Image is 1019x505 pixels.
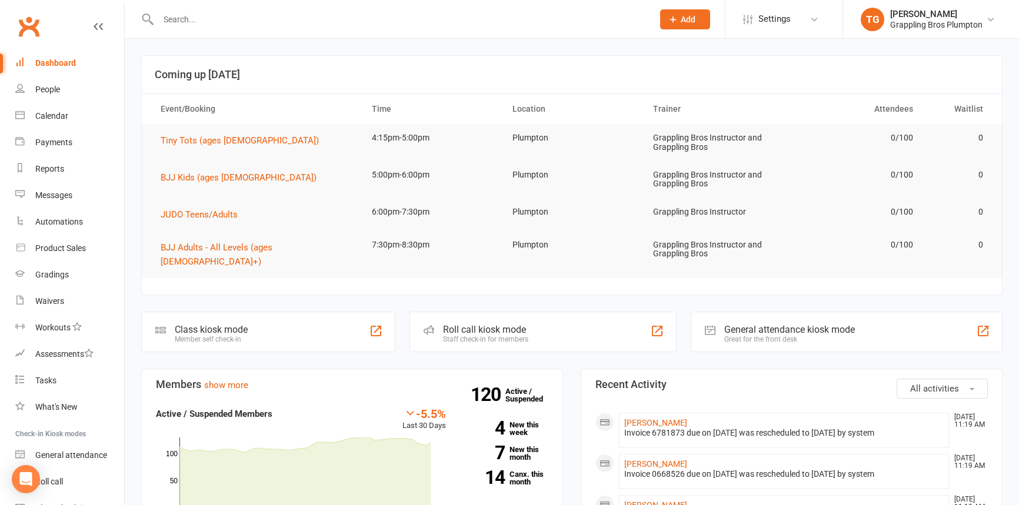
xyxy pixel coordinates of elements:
[642,198,783,226] td: Grappling Bros Instructor
[150,94,361,124] th: Event/Booking
[783,124,924,152] td: 0/100
[681,15,695,24] span: Add
[924,231,994,259] td: 0
[897,379,988,399] button: All activities
[642,124,783,161] td: Grappling Bros Instructor and Grappling Bros
[502,198,642,226] td: Plumpton
[15,367,124,394] a: Tasks
[175,335,248,343] div: Member self check-in
[15,394,124,420] a: What's New
[15,315,124,341] a: Workouts
[175,324,248,335] div: Class kiosk mode
[783,94,924,124] th: Attendees
[443,335,528,343] div: Staff check-in for members
[464,446,548,461] a: 7New this month
[35,296,64,306] div: Waivers
[35,138,72,147] div: Payments
[35,376,56,385] div: Tasks
[15,209,124,235] a: Automations
[948,413,987,429] time: [DATE] 11:19 AM
[161,208,246,222] button: JUDO Teens/Adults
[156,409,272,419] strong: Active / Suspended Members
[15,103,124,129] a: Calendar
[161,135,319,146] span: Tiny Tots (ages [DEMOGRAPHIC_DATA])
[624,459,687,469] a: [PERSON_NAME]
[402,407,446,420] div: -5.5%
[890,19,983,30] div: Grappling Bros Plumpton
[35,164,64,173] div: Reports
[502,231,642,259] td: Plumpton
[505,379,557,412] a: 120Active / Suspended
[15,262,124,288] a: Gradings
[464,469,505,486] strong: 14
[15,156,124,182] a: Reports
[642,231,783,268] td: Grappling Bros Instructor and Grappling Bros
[624,469,944,479] div: Invoice 0668526 due on [DATE] was rescheduled to [DATE] by system
[161,242,272,267] span: BJJ Adults - All Levels (ages [DEMOGRAPHIC_DATA]+)
[361,161,502,189] td: 5:00pm-6:00pm
[502,94,642,124] th: Location
[14,12,44,41] a: Clubworx
[624,418,687,427] a: [PERSON_NAME]
[15,182,124,209] a: Messages
[502,124,642,152] td: Plumpton
[155,69,989,81] h3: Coming up [DATE]
[15,129,124,156] a: Payments
[464,444,505,461] strong: 7
[15,235,124,262] a: Product Sales
[161,172,317,183] span: BJJ Kids (ages [DEMOGRAPHIC_DATA])
[12,465,40,493] div: Open Intercom Messenger
[161,170,325,185] button: BJJ Kids (ages [DEMOGRAPHIC_DATA])
[783,161,924,189] td: 0/100
[502,161,642,189] td: Plumpton
[724,324,855,335] div: General attendance kiosk mode
[361,124,502,152] td: 4:15pm-5:00pm
[624,428,944,438] div: Invoice 6781873 due on [DATE] was rescheduled to [DATE] by system
[861,8,884,31] div: TG
[890,9,983,19] div: [PERSON_NAME]
[464,419,505,437] strong: 4
[724,335,855,343] div: Great for the front desk
[204,380,248,390] a: show more
[783,198,924,226] td: 0/100
[361,231,502,259] td: 7:30pm-8:30pm
[924,94,994,124] th: Waitlist
[35,190,72,200] div: Messages
[35,243,86,253] div: Product Sales
[924,198,994,226] td: 0
[35,349,94,359] div: Assessments
[471,386,505,403] strong: 120
[155,11,645,28] input: Search...
[642,161,783,198] td: Grappling Bros Instructor and Grappling Bros
[15,442,124,469] a: General attendance kiosk mode
[161,209,238,220] span: JUDO Teens/Adults
[361,198,502,226] td: 6:00pm-7:30pm
[15,341,124,367] a: Assessments
[35,323,71,332] div: Workouts
[910,383,959,394] span: All activities
[161,240,351,269] button: BJJ Adults - All Levels (ages [DEMOGRAPHIC_DATA]+)
[35,217,83,226] div: Automations
[15,76,124,103] a: People
[924,124,994,152] td: 0
[35,402,78,412] div: What's New
[35,111,68,121] div: Calendar
[35,58,76,68] div: Dashboard
[15,288,124,315] a: Waivers
[443,324,528,335] div: Roll call kiosk mode
[361,94,502,124] th: Time
[15,50,124,76] a: Dashboard
[402,407,446,432] div: Last 30 Days
[924,161,994,189] td: 0
[156,379,548,390] h3: Members
[758,6,791,32] span: Settings
[161,133,327,148] button: Tiny Tots (ages [DEMOGRAPHIC_DATA])
[783,231,924,259] td: 0/100
[35,477,63,486] div: Roll call
[642,94,783,124] th: Trainer
[15,469,124,495] a: Roll call
[35,85,60,94] div: People
[595,379,988,390] h3: Recent Activity
[660,9,710,29] button: Add
[948,454,987,470] time: [DATE] 11:19 AM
